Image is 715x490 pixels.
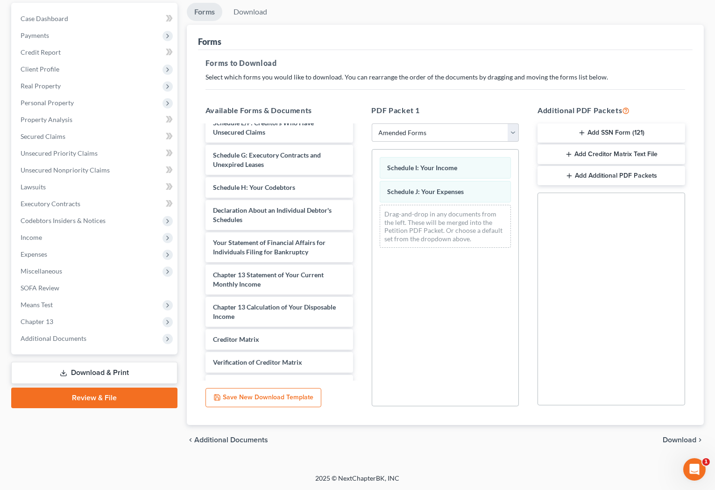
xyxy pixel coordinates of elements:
[213,271,324,288] span: Chapter 13 Statement of Your Current Monthly Income
[538,144,685,164] button: Add Creditor Matrix Text File
[11,388,177,408] a: Review & File
[213,358,302,366] span: Verification of Creditor Matrix
[213,183,295,191] span: Schedule H: Your Codebtors
[388,187,464,195] span: Schedule J: Your Expenses
[13,179,177,195] a: Lawsuits
[380,205,511,248] div: Drag-and-drop in any documents from the left. These will be merged into the Petition PDF Packet. ...
[194,436,268,444] span: Additional Documents
[21,115,72,123] span: Property Analysis
[21,200,80,208] span: Executory Contracts
[663,436,704,444] button: Download chevron_right
[226,3,275,21] a: Download
[213,151,321,168] span: Schedule G: Executory Contracts and Unexpired Leases
[13,162,177,179] a: Unsecured Nonpriority Claims
[21,334,86,342] span: Additional Documents
[213,206,332,223] span: Declaration About an Individual Debtor's Schedules
[21,301,53,309] span: Means Test
[663,436,696,444] span: Download
[205,58,685,69] h5: Forms to Download
[21,149,98,157] span: Unsecured Priority Claims
[538,123,685,143] button: Add SSN Form (121)
[21,14,68,22] span: Case Dashboard
[205,105,353,116] h5: Available Forms & Documents
[21,99,74,107] span: Personal Property
[21,65,59,73] span: Client Profile
[372,105,519,116] h5: PDF Packet 1
[13,195,177,212] a: Executory Contracts
[21,166,110,174] span: Unsecured Nonpriority Claims
[13,128,177,145] a: Secured Claims
[21,48,61,56] span: Credit Report
[21,183,46,191] span: Lawsuits
[187,3,222,21] a: Forms
[13,145,177,162] a: Unsecured Priority Claims
[538,105,685,116] h5: Additional PDF Packets
[388,164,458,172] span: Schedule I: Your Income
[187,436,194,444] i: chevron_left
[213,303,336,320] span: Chapter 13 Calculation of Your Disposable Income
[538,166,685,186] button: Add Additional PDF Packets
[21,284,59,292] span: SOFA Review
[21,267,62,275] span: Miscellaneous
[21,233,42,241] span: Income
[21,132,65,140] span: Secured Claims
[213,119,314,136] span: Schedule E/F: Creditors Who Have Unsecured Claims
[13,111,177,128] a: Property Analysis
[21,250,47,258] span: Expenses
[213,238,326,256] span: Your Statement of Financial Affairs for Individuals Filing for Bankruptcy
[13,10,177,27] a: Case Dashboard
[198,36,221,47] div: Forms
[21,216,106,224] span: Codebtors Insiders & Notices
[11,362,177,384] a: Download & Print
[13,280,177,296] a: SOFA Review
[187,436,268,444] a: chevron_left Additional Documents
[683,458,706,481] iframe: Intercom live chat
[696,436,704,444] i: chevron_right
[702,458,710,466] span: 1
[205,72,685,82] p: Select which forms you would like to download. You can rearrange the order of the documents by dr...
[213,335,259,343] span: Creditor Matrix
[21,31,49,39] span: Payments
[205,388,321,408] button: Save New Download Template
[21,82,61,90] span: Real Property
[21,317,53,325] span: Chapter 13
[13,44,177,61] a: Credit Report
